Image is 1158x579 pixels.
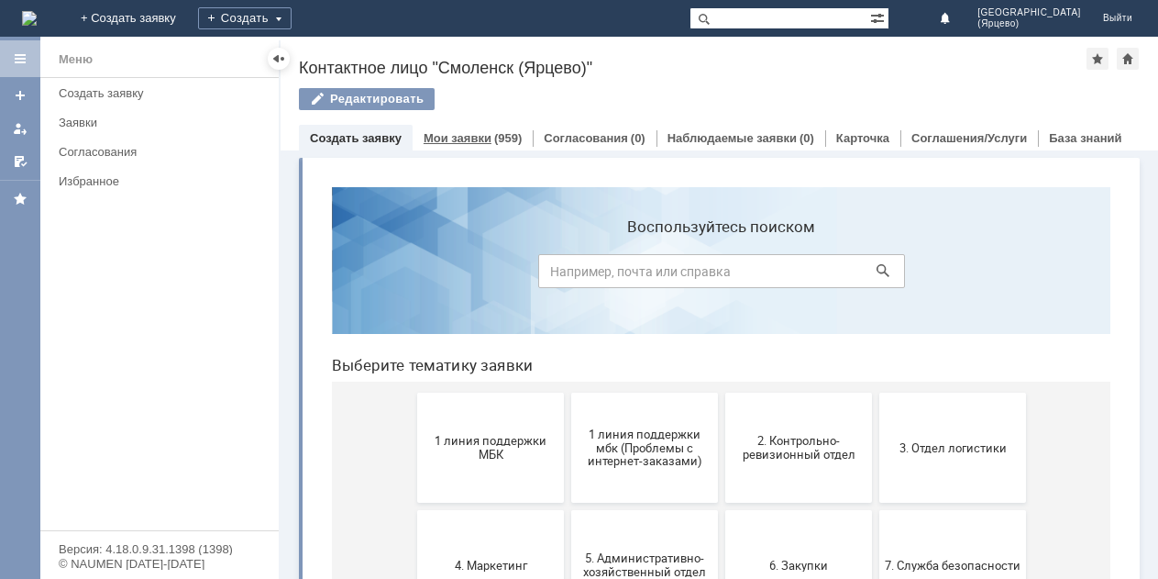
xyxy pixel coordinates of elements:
[310,131,402,145] a: Создать заявку
[51,138,275,166] a: Согласования
[1049,131,1121,145] a: База знаний
[105,385,241,399] span: 4. Маркетинг
[198,7,292,29] div: Создать
[259,254,395,295] span: 1 линия поддержки мбк (Проблемы с интернет-заказами)
[59,174,248,188] div: Избранное
[977,7,1081,18] span: [GEOGRAPHIC_DATA]
[414,385,549,399] span: 6. Закупки
[568,503,703,517] span: Отдел ИТ (1С)
[544,131,628,145] a: Согласования
[631,131,645,145] div: (0)
[59,558,260,570] div: © NAUMEN [DATE]-[DATE]
[414,503,549,517] span: Бухгалтерия (для мбк)
[22,11,37,26] a: Перейти на домашнюю страницу
[221,82,588,116] input: Например, почта или справка
[254,338,401,448] button: 5. Административно-хозяйственный отдел
[568,268,703,282] span: 3. Отдел логистики
[667,131,797,145] a: Наблюдаемые заявки
[100,455,247,565] button: 8. Отдел качества
[494,131,522,145] div: (959)
[259,496,395,524] span: 9. Отдел-ИТ (Для МБК и Пекарни)
[59,86,268,100] div: Создать заявку
[254,455,401,565] button: 9. Отдел-ИТ (Для МБК и Пекарни)
[1117,48,1139,70] div: Сделать домашней страницей
[221,45,588,63] label: Воспользуйтесь поиском
[51,108,275,137] a: Заявки
[870,8,888,26] span: Расширенный поиск
[408,220,555,330] button: 2. Контрольно-ревизионный отдел
[259,379,395,406] span: 5. Административно-хозяйственный отдел
[424,131,491,145] a: Мои заявки
[562,220,709,330] button: 3. Отдел логистики
[59,49,93,71] div: Меню
[1086,48,1108,70] div: Добавить в избранное
[414,262,549,289] span: 2. Контрольно-ревизионный отдел
[6,81,35,110] a: Создать заявку
[59,145,268,159] div: Согласования
[59,543,260,555] div: Версия: 4.18.0.9.31.1398 (1398)
[836,131,889,145] a: Карточка
[408,455,555,565] button: Бухгалтерия (для мбк)
[268,48,290,70] div: Скрыть меню
[6,147,35,176] a: Мои согласования
[254,220,401,330] button: 1 линия поддержки мбк (Проблемы с интернет-заказами)
[100,338,247,448] button: 4. Маркетинг
[562,455,709,565] button: Отдел ИТ (1С)
[911,131,1027,145] a: Соглашения/Услуги
[15,184,793,202] header: Выберите тематику заявки
[800,131,814,145] div: (0)
[100,220,247,330] button: 1 линия поддержки МБК
[105,262,241,289] span: 1 линия поддержки МБК
[562,338,709,448] button: 7. Служба безопасности
[105,503,241,517] span: 8. Отдел качества
[59,116,268,129] div: Заявки
[6,114,35,143] a: Мои заявки
[22,11,37,26] img: logo
[977,18,1081,29] span: (Ярцево)
[568,385,703,399] span: 7. Служба безопасности
[51,79,275,107] a: Создать заявку
[408,338,555,448] button: 6. Закупки
[299,59,1086,77] div: Контактное лицо "Смоленск (Ярцево)"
